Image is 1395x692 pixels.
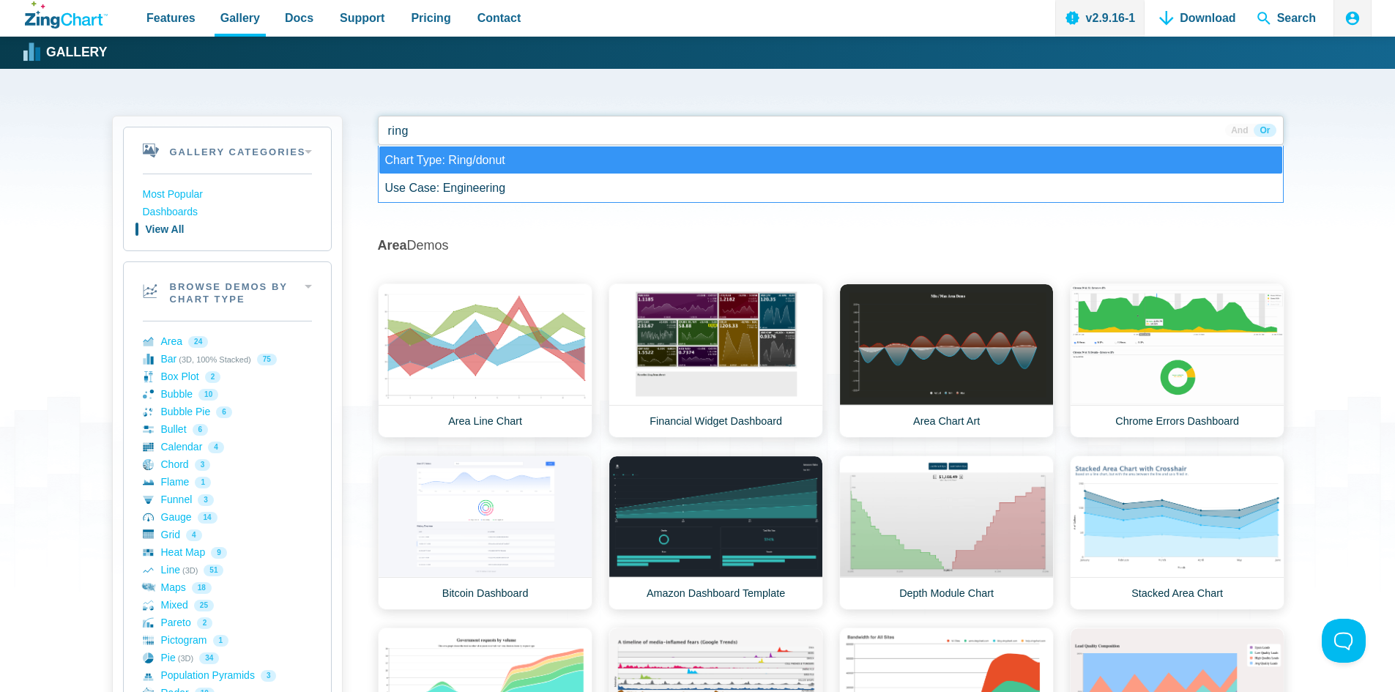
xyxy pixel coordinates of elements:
[378,455,592,610] a: Bitcoin Dashboard
[143,204,312,221] a: Dashboards
[25,1,108,29] a: ZingChart Logo. Click to return to the homepage
[379,146,1282,174] div: Chart Type: Ring/donut
[1254,124,1276,137] span: Or
[143,221,312,239] a: View All
[1070,283,1284,438] a: Chrome Errors Dashboard
[340,8,384,28] span: Support
[220,8,260,28] span: Gallery
[379,174,1282,201] div: Use Case: Engineering
[609,455,823,610] a: Amazon Dashboard Template
[143,186,312,204] a: Most Popular
[285,8,313,28] span: Docs
[839,283,1054,438] a: Area Chart Art
[378,238,407,253] strong: Area
[1225,124,1254,137] span: And
[25,42,107,64] a: Gallery
[46,46,107,59] strong: Gallery
[382,120,475,141] span: ring
[124,127,331,174] h2: Gallery Categories
[1070,455,1284,610] a: Stacked Area Chart
[378,237,1284,254] h2: Demos
[411,8,450,28] span: Pricing
[477,8,521,28] span: Contact
[1322,619,1366,663] iframe: Toggle Customer Support
[839,455,1054,610] a: Depth Module Chart
[609,283,823,438] a: Financial Widget Dashboard
[124,262,331,321] h2: Browse Demos By Chart Type
[378,283,592,438] a: Area Line Chart
[146,8,196,28] span: Features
